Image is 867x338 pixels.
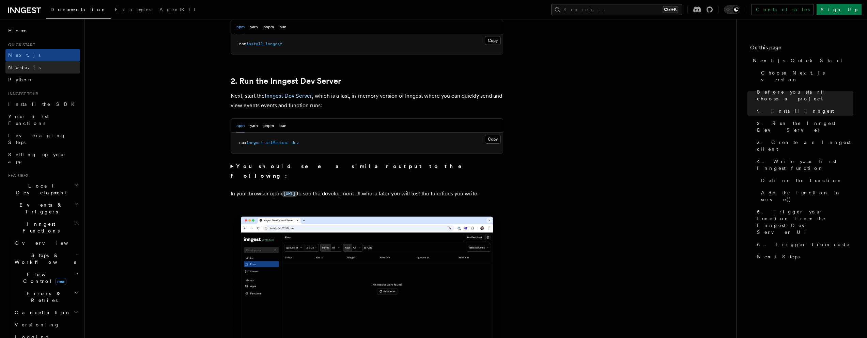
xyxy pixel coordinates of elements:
a: 3. Create an Inngest client [754,136,853,155]
span: Next.js Quick Start [753,57,842,64]
a: Install the SDK [5,98,80,110]
span: Flow Control [12,271,75,285]
span: dev [292,140,299,145]
a: Before you start: choose a project [754,86,853,105]
span: Before you start: choose a project [757,88,853,102]
span: Overview [15,240,85,246]
span: 5. Trigger your function from the Inngest Dev Server UI [757,208,853,236]
span: Documentation [50,7,107,12]
span: npm [239,42,246,46]
button: Copy [485,36,501,45]
span: Features [5,173,28,178]
a: Python [5,74,80,86]
span: Steps & Workflows [12,252,76,265]
span: npx [239,140,246,145]
p: In your browser open to see the development UI where later you will test the functions you write: [231,189,503,199]
span: Quick start [5,42,35,48]
span: Choose Next.js version [761,69,853,83]
button: Copy [485,135,501,144]
button: bun [279,20,287,34]
span: Install the SDK [8,101,79,107]
button: Steps & Workflows [12,249,80,268]
span: Define the function [761,177,842,184]
span: Node.js [8,65,41,70]
span: new [55,278,66,285]
button: Toggle dark mode [724,5,740,14]
a: Home [5,25,80,37]
button: bun [279,119,287,133]
code: [URL] [282,191,297,197]
span: 4. Write your first Inngest function [757,158,853,172]
span: Python [8,77,33,82]
h4: On this page [750,44,853,54]
span: Home [8,27,27,34]
a: Contact sales [752,4,814,15]
a: 2. Run the Inngest Dev Server [231,76,341,86]
a: 5. Trigger your function from the Inngest Dev Server UI [754,206,853,238]
button: Cancellation [12,306,80,319]
span: 6. Trigger from code [757,241,850,248]
span: inngest [265,42,282,46]
span: Setting up your app [8,152,67,164]
button: Events & Triggers [5,199,80,218]
a: Next Steps [754,251,853,263]
span: install [246,42,263,46]
strong: You should see a similar output to the following: [231,163,471,179]
button: yarn [250,119,258,133]
a: Versioning [12,319,80,331]
a: Your first Functions [5,110,80,129]
button: Errors & Retries [12,287,80,306]
span: Next Steps [757,253,800,260]
button: Inngest Functions [5,218,80,237]
span: Errors & Retries [12,290,74,304]
span: Your first Functions [8,114,49,126]
span: 3. Create an Inngest client [757,139,853,152]
a: Leveraging Steps [5,129,80,148]
button: Search...Ctrl+K [551,4,682,15]
a: Define the function [758,174,853,187]
button: yarn [250,20,258,34]
a: [URL] [282,190,297,197]
kbd: Ctrl+K [663,6,678,13]
a: Examples [111,2,155,18]
span: Local Development [5,182,74,196]
button: npm [236,20,245,34]
span: AgentKit [159,7,196,12]
span: Events & Triggers [5,202,74,215]
a: Documentation [46,2,111,19]
a: AgentKit [155,2,200,18]
a: 4. Write your first Inngest function [754,155,853,174]
span: 1. Install Inngest [757,108,834,114]
a: Sign Up [817,4,862,15]
span: 2. Run the Inngest Dev Server [757,120,853,133]
a: Add the function to serve() [758,187,853,206]
span: Inngest Functions [5,221,74,234]
span: Leveraging Steps [8,133,66,145]
span: Inngest tour [5,91,38,97]
span: Add the function to serve() [761,189,853,203]
span: Next.js [8,52,41,58]
span: inngest-cli@latest [246,140,289,145]
a: 2. Run the Inngest Dev Server [754,117,853,136]
button: Flow Controlnew [12,268,80,287]
a: Next.js Quick Start [750,54,853,67]
a: 6. Trigger from code [754,238,853,251]
a: Inngest Dev Server [265,93,312,99]
span: Examples [115,7,151,12]
a: Choose Next.js version [758,67,853,86]
a: Node.js [5,61,80,74]
p: Next, start the , which is a fast, in-memory version of Inngest where you can quickly send and vi... [231,91,503,110]
button: Local Development [5,180,80,199]
a: 1. Install Inngest [754,105,853,117]
button: pnpm [263,20,274,34]
a: Next.js [5,49,80,61]
span: Versioning [15,322,60,327]
summary: You should see a similar output to the following: [231,162,503,181]
a: Overview [12,237,80,249]
button: npm [236,119,245,133]
span: Cancellation [12,309,71,316]
button: pnpm [263,119,274,133]
a: Setting up your app [5,148,80,167]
